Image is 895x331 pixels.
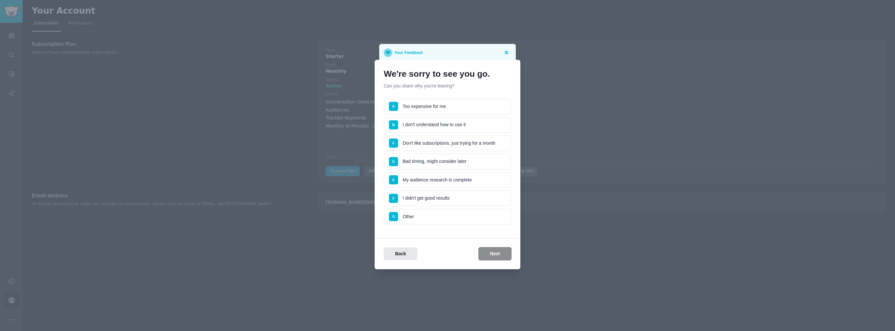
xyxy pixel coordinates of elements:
[393,196,394,200] span: F
[392,215,395,218] span: G
[392,178,394,182] span: E
[384,247,417,260] button: Back
[392,141,395,145] span: C
[392,104,395,108] span: A
[384,83,511,89] p: Can you share why you're leaving?
[384,69,511,79] h1: We're sorry to see you go.
[394,48,423,57] p: Your Feedback
[392,160,395,164] span: D
[392,123,395,127] span: B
